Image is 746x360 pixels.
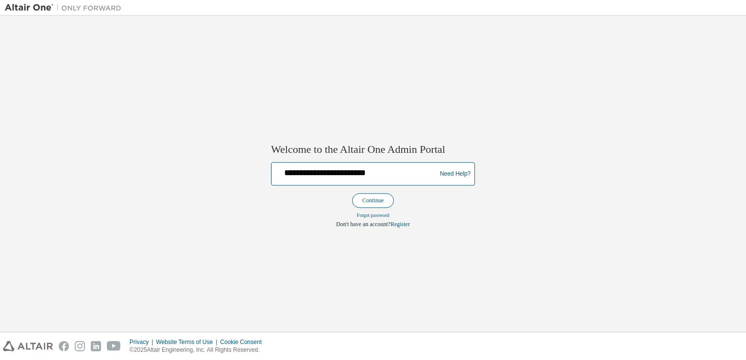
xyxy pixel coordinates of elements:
img: instagram.svg [75,341,85,351]
a: Register [390,221,410,228]
img: facebook.svg [59,341,69,351]
img: youtube.svg [107,341,121,351]
span: Don't have an account? [336,221,390,228]
div: Privacy [130,338,156,346]
div: Cookie Consent [220,338,267,346]
div: Website Terms of Use [156,338,220,346]
button: Continue [352,194,394,208]
p: © 2025 Altair Engineering, Inc. All Rights Reserved. [130,346,268,354]
h2: Welcome to the Altair One Admin Portal [271,143,475,156]
img: linkedin.svg [91,341,101,351]
img: Altair One [5,3,126,13]
img: altair_logo.svg [3,341,53,351]
a: Forgot password [357,213,390,218]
